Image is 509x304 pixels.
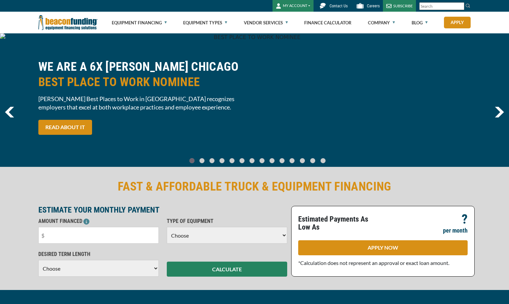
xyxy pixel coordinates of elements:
img: Search [465,3,471,8]
a: Company [368,12,395,33]
a: Go To Slide 4 [228,158,236,164]
span: [PERSON_NAME] Best Places to Work in [GEOGRAPHIC_DATA] recognizes employers that excel at both wo... [38,95,250,111]
p: ? [462,215,468,223]
a: READ ABOUT IT [38,120,92,135]
span: *Calculation does not represent an approval or exact loan amount. [298,260,449,266]
h2: FAST & AFFORDABLE TRUCK & EQUIPMENT FINANCING [38,179,471,194]
img: Right Navigator [495,107,504,117]
a: Go To Slide 2 [208,158,216,164]
a: Go To Slide 13 [319,158,327,164]
a: Clear search text [457,4,463,9]
span: BEST PLACE TO WORK NOMINEE [38,74,250,90]
a: Go To Slide 1 [198,158,206,164]
a: next [495,107,504,117]
a: Equipment Financing [112,12,167,33]
a: Go To Slide 12 [309,158,317,164]
a: Go To Slide 11 [298,158,307,164]
span: Contact Us [330,4,348,8]
a: Finance Calculator [304,12,352,33]
a: Equipment Types [183,12,227,33]
a: Go To Slide 6 [248,158,256,164]
a: Go To Slide 3 [218,158,226,164]
a: Go To Slide 9 [278,158,286,164]
a: previous [5,107,14,117]
img: Left Navigator [5,107,14,117]
p: DESIRED TERM LENGTH [38,250,159,258]
a: Apply [444,17,471,28]
a: Go To Slide 8 [268,158,276,164]
a: Go To Slide 5 [238,158,246,164]
a: Go To Slide 7 [258,158,266,164]
p: ESTIMATE YOUR MONTHLY PAYMENT [38,206,287,214]
span: Careers [367,4,380,8]
input: Search [419,2,464,10]
a: Blog [412,12,428,33]
p: AMOUNT FINANCED [38,217,159,225]
a: Go To Slide 10 [288,158,296,164]
p: Estimated Payments As Low As [298,215,379,231]
h2: WE ARE A 6X [PERSON_NAME] CHICAGO [38,59,250,90]
button: CALCULATE [167,262,287,277]
p: TYPE OF EQUIPMENT [167,217,287,225]
a: Vendor Services [244,12,288,33]
a: APPLY NOW [298,240,468,255]
a: Go To Slide 0 [188,158,196,164]
input: $ [38,227,159,244]
p: per month [443,227,468,235]
img: Beacon Funding Corporation logo [38,12,98,33]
